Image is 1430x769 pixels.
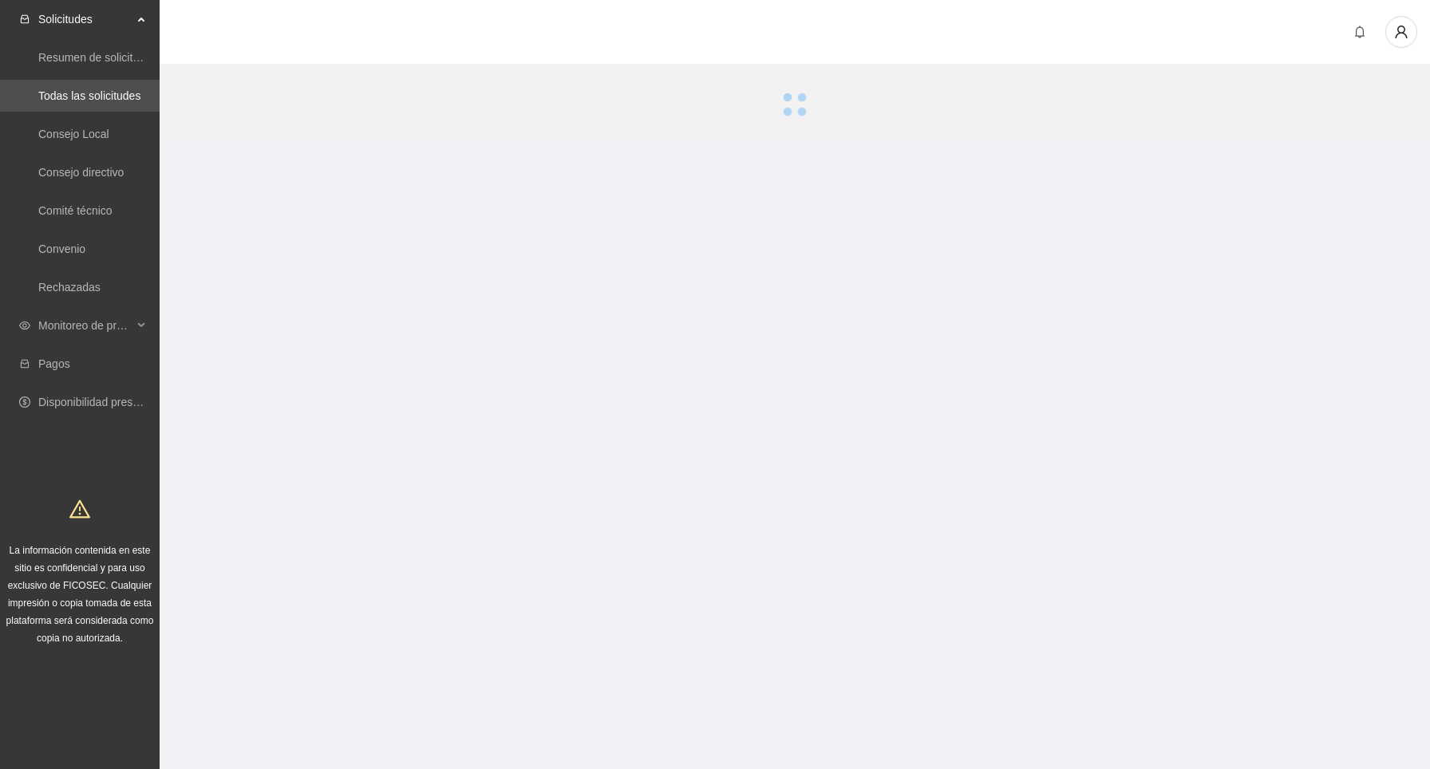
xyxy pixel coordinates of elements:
a: Consejo directivo [38,166,124,179]
span: La información contenida en este sitio es confidencial y para uso exclusivo de FICOSEC. Cualquier... [6,545,154,644]
a: Resumen de solicitudes por aprobar [38,51,218,64]
span: eye [19,320,30,331]
span: Solicitudes [38,3,132,35]
span: warning [69,499,90,519]
span: user [1386,25,1416,39]
a: Disponibilidad presupuestal [38,396,175,408]
span: bell [1348,26,1372,38]
span: inbox [19,14,30,25]
a: Todas las solicitudes [38,89,140,102]
a: Comité técnico [38,204,113,217]
a: Rechazadas [38,281,101,294]
a: Convenio [38,243,85,255]
a: Consejo Local [38,128,109,140]
button: user [1385,16,1417,48]
span: Monitoreo de proyectos [38,310,132,341]
button: bell [1347,19,1373,45]
a: Pagos [38,357,70,370]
